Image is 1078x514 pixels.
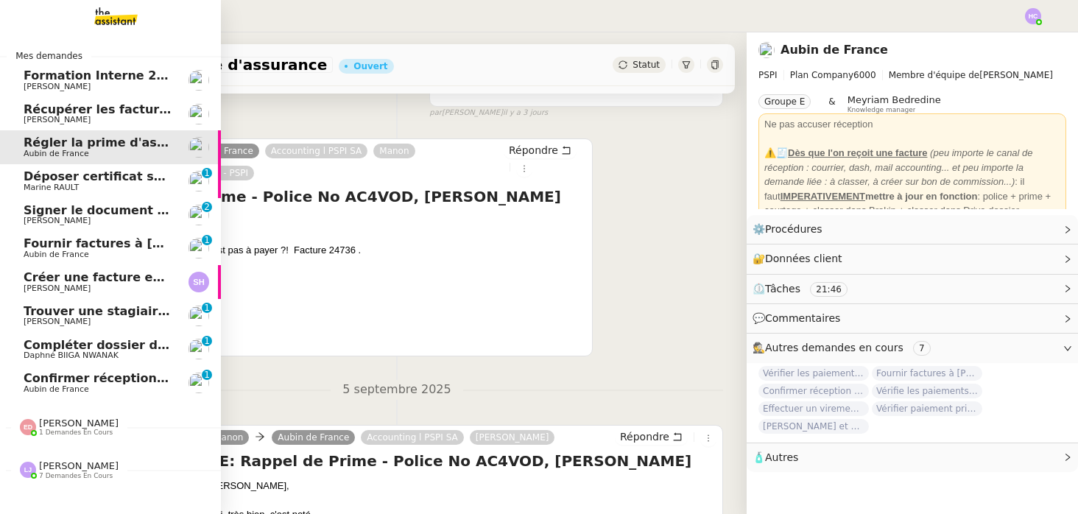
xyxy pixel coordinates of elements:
span: Plan Company [790,70,853,80]
nz-tag: Groupe E [758,94,811,109]
span: Knowledge manager [848,106,916,114]
img: users%2FERVxZKLGxhVfG9TsREY0WEa9ok42%2Favatar%2Fportrait-563450-crop.jpg [189,306,209,326]
span: Confirmer réception montant pour police 25HISLF21383 [758,384,869,398]
nz-badge-sup: 1 [202,336,212,346]
span: 7 demandes en cours [39,472,113,480]
span: Régler la prime d'assurance [24,135,209,149]
em: (peu importe le canal de réception : courrier, dash, mail accounting... et peu importe la demande... [764,147,1033,187]
span: Répondre [620,429,669,444]
img: users%2FTDxDvmCjFdN3QFePFNGdQUcJcQk1%2Favatar%2F0cfb3a67-8790-4592-a9ec-92226c678442 [189,205,209,225]
span: Mes demandes [7,49,91,63]
p: 1 [204,235,210,248]
span: Fournir factures à [PERSON_NAME] [24,236,256,250]
span: Effectuer un virement urgent [758,401,869,416]
img: users%2FSclkIUIAuBOhhDrbgjtrSikBoD03%2Favatar%2F48cbc63d-a03d-4817-b5bf-7f7aeed5f2a9 [189,373,209,393]
span: 5 septembre 2025 [331,380,462,400]
h4: Re: Rappel de Prime - Police No AC4VOD, [PERSON_NAME] [77,186,586,207]
span: PSPI [758,70,778,80]
span: 6000 [853,70,876,80]
div: Donc la sommes de 332 euro n’est pas à payer ?! Facture 24736 . [77,243,586,258]
span: [PERSON_NAME] [24,317,91,326]
span: Aubin de France [24,250,89,259]
nz-badge-sup: 1 [202,168,212,178]
a: Manon [373,144,415,158]
span: Membre d'équipe de [889,70,980,80]
span: Aubin de France [24,149,89,158]
div: 💬Commentaires [747,304,1078,333]
strong: mettre à jour en fonction [781,191,978,202]
nz-badge-sup: 1 [202,235,212,245]
div: Ouvert [353,62,387,71]
span: 🧴 [753,451,798,463]
button: Répondre [504,142,577,158]
span: Statut [633,60,660,70]
img: users%2FSclkIUIAuBOhhDrbgjtrSikBoD03%2Favatar%2F48cbc63d-a03d-4817-b5bf-7f7aeed5f2a9 [758,42,775,58]
div: Bonsoir monsieur [77,214,586,353]
span: Vérifie les paiements des primes récentes [872,384,982,398]
span: [PERSON_NAME] [24,82,91,91]
div: ⏲️Tâches 21:46 [747,275,1078,303]
span: Vérifier paiement prime police [PERSON_NAME] [872,401,982,416]
span: Déposer certificat sur Opco [24,169,205,183]
p: 1 [204,168,210,181]
a: Accounting l PSPI SA [361,431,463,444]
div: Cordialement thierry [77,272,586,353]
p: 1 [204,336,210,349]
span: 🕵️ [753,342,937,353]
span: 1 demandes en cours [39,429,113,437]
img: svg [20,419,36,435]
div: 🔐Données client [747,244,1078,273]
span: Meyriam Bedredine [848,94,941,105]
nz-badge-sup: 2 [202,202,212,212]
img: users%2FSclkIUIAuBOhhDrbgjtrSikBoD03%2Favatar%2F48cbc63d-a03d-4817-b5bf-7f7aeed5f2a9 [189,137,209,158]
span: Daphné BIIGA NWANAK [24,351,119,360]
u: IMPERATIVEMENT [781,191,865,202]
span: [PERSON_NAME] [24,216,91,225]
p: 1 [204,370,210,383]
span: ⏲️ [753,283,860,295]
nz-tag: 21:46 [810,282,848,297]
a: Aubin de France [272,431,355,444]
img: users%2FKPVW5uJ7nAf2BaBJPZnFMauzfh73%2Favatar%2FDigitalCollectionThumbnailHandler.jpeg [189,339,209,359]
a: [PERSON_NAME] [470,431,555,444]
span: [PERSON_NAME] et envoyer la facture à [PERSON_NAME] [758,419,869,434]
div: [PERSON_NAME], [208,479,716,493]
span: [PERSON_NAME] [39,418,119,429]
span: Signer le document par [PERSON_NAME] [24,203,293,217]
nz-badge-sup: 1 [202,303,212,313]
img: svg [20,462,36,478]
small: [PERSON_NAME] [429,107,548,119]
span: Terminé [439,82,490,95]
a: Accounting l PSPI SA [265,144,367,158]
span: Procédures [765,223,822,235]
span: 💬 [753,312,847,324]
p: 2 [204,202,210,215]
span: Données client [765,253,842,264]
span: Compléter dossier domiciliation asso sur Se Domicilier [24,338,387,352]
img: svg [189,272,209,292]
div: ⚠️🧾 : il faut : police + prime + courtage + classer dans Brokin + classer dans Drive dossier Fact... [764,146,1060,232]
a: Aubin de France [781,43,888,57]
span: 🔐 [753,250,848,267]
span: [PERSON_NAME] [39,460,119,471]
span: Tâches [765,283,800,295]
button: Répondre [615,429,688,445]
nz-badge-sup: 1 [202,370,212,380]
u: Dès que l'on reçoit une facture [788,147,927,158]
span: [PERSON_NAME] [24,284,91,293]
span: Confirmer réception montant pour police 25HISLF21383 [24,371,395,385]
span: Répondre [509,143,558,158]
img: users%2Fo4K84Ijfr6OOM0fa5Hz4riIOf4g2%2Favatar%2FChatGPT%20Image%201%20aou%CC%82t%202025%2C%2010_2... [189,171,209,191]
div: 🕵️Autres demandes en cours 7 [747,334,1078,362]
span: par [429,107,442,119]
span: il y a 3 jours [503,107,548,119]
app-user-label: Knowledge manager [848,94,941,113]
span: Autres [765,451,798,463]
img: users%2FIRICEYtWuOZgy9bUGBIlDfdl70J2%2Favatar%2Fb71601d1-c386-41cd-958b-f9b5fc102d64 [189,104,209,124]
span: Aubin de France [24,384,89,394]
div: Ne pas accuser réception [764,117,1060,132]
div: 🧴Autres [747,443,1078,472]
span: Trouver une stagiaire administrative [24,304,267,318]
span: Créer une facture en anglais immédiatement [24,270,322,284]
img: users%2FSclkIUIAuBOhhDrbgjtrSikBoD03%2Favatar%2F48cbc63d-a03d-4817-b5bf-7f7aeed5f2a9 [189,238,209,258]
